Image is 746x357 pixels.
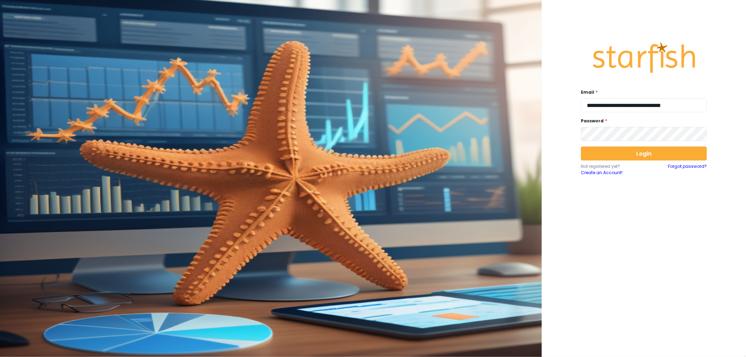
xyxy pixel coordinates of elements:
[591,36,696,80] img: Logo.42cb71d561138c82c4ab.png
[581,147,707,160] button: Login
[581,89,703,95] label: Email
[581,118,703,124] label: Password
[581,163,644,170] p: Not registered yet?
[581,170,644,176] a: Create an Account!
[668,163,707,176] a: Forgot password?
